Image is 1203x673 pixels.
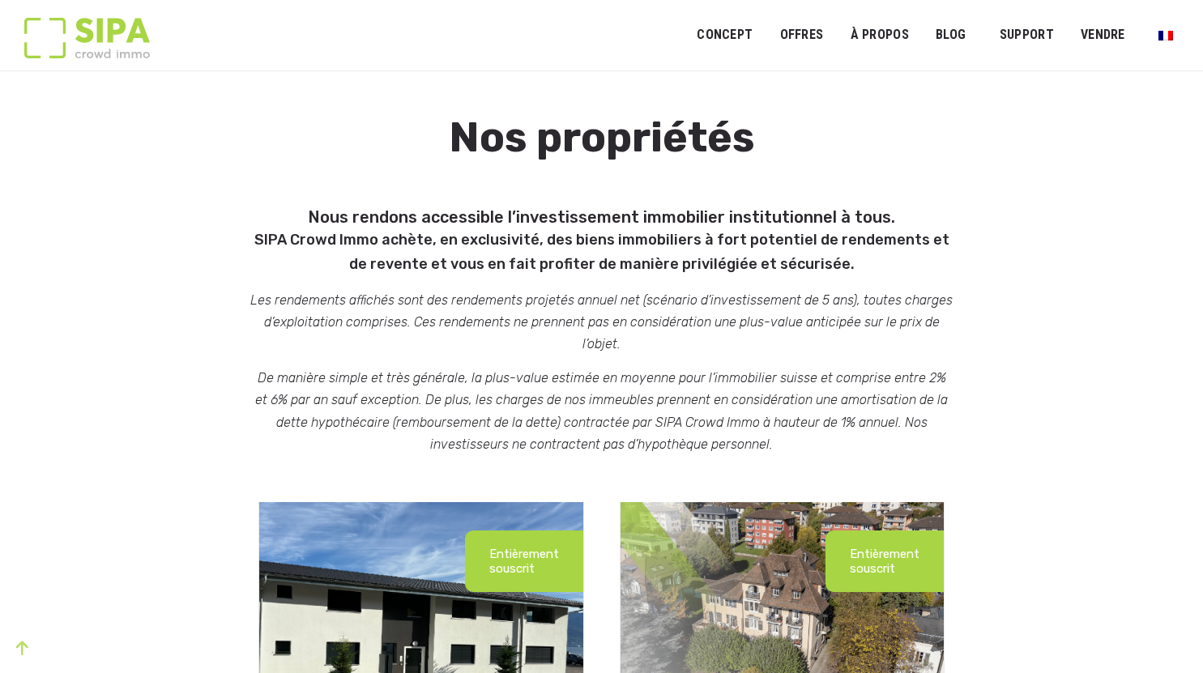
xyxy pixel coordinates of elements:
nav: Menu principal [697,15,1179,55]
a: À PROPOS [839,17,919,53]
img: Français [1158,31,1173,40]
h1: Nos propriétés [250,115,953,199]
a: SUPPORT [989,17,1064,53]
h5: Nous rendons accessible l’investissement immobilier institutionnel à tous. [250,200,953,277]
img: Logo [24,18,150,58]
a: Blog [925,17,977,53]
p: Entièrement souscrit [850,547,919,576]
em: Les rendements affichés sont des rendements projetés annuel net (scénario d’investissement de 5 a... [250,292,953,351]
p: Entièrement souscrit [489,547,559,576]
a: Concept [686,17,763,53]
em: De manière simple et très générale, la plus-value estimée en moyenne pour l’immobilier suisse et ... [255,370,948,452]
a: OFFRES [769,17,834,53]
p: SIPA Crowd Immo achète, en exclusivité, des biens immobiliers à fort potentiel de rendements et d... [250,228,953,277]
a: Passer à [1148,19,1184,50]
a: VENDRE [1070,17,1136,53]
